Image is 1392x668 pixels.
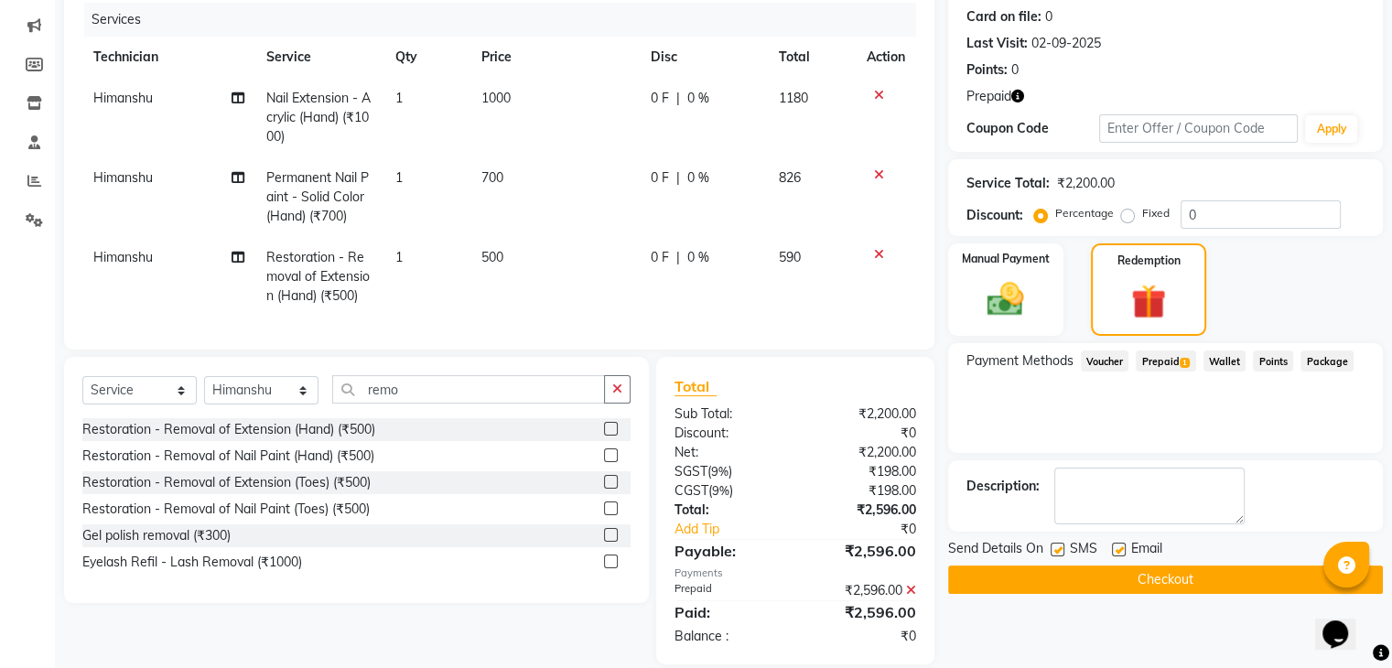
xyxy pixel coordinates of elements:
[82,37,254,78] th: Technician
[948,566,1383,594] button: Checkout
[481,249,503,265] span: 500
[661,443,795,462] div: Net:
[687,248,709,267] span: 0 %
[1136,350,1195,372] span: Prepaid
[93,249,153,265] span: Himanshu
[82,526,231,545] div: Gel polish removal (₹300)
[1180,358,1190,369] span: 1
[265,249,369,304] span: Restoration - Removal of Extension (Hand) (₹500)
[1120,280,1177,323] img: _gift.svg
[966,351,1074,371] span: Payment Methods
[779,249,801,265] span: 590
[1315,595,1374,650] iframe: chat widget
[768,37,855,78] th: Total
[661,601,795,623] div: Paid:
[1253,350,1293,372] span: Points
[265,169,368,224] span: Permanent Nail Paint - Solid Color (Hand) (₹700)
[795,424,930,443] div: ₹0
[948,539,1043,562] span: Send Details On
[1117,253,1181,269] label: Redemption
[93,90,153,106] span: Himanshu
[1045,7,1052,27] div: 0
[82,473,371,492] div: Restoration - Removal of Extension (Toes) (₹500)
[481,90,511,106] span: 1000
[674,377,717,396] span: Total
[82,447,374,466] div: Restoration - Removal of Nail Paint (Hand) (₹500)
[976,278,1035,320] img: _cash.svg
[674,566,916,581] div: Payments
[966,119,1099,138] div: Coupon Code
[395,169,403,186] span: 1
[1057,174,1115,193] div: ₹2,200.00
[661,520,817,539] a: Add Tip
[795,540,930,562] div: ₹2,596.00
[966,7,1041,27] div: Card on file:
[966,206,1023,225] div: Discount:
[676,248,680,267] span: |
[661,481,795,501] div: ( )
[966,174,1050,193] div: Service Total:
[1131,539,1162,562] span: Email
[687,168,709,188] span: 0 %
[82,553,302,572] div: Eyelash Refil - Lash Removal (₹1000)
[1142,205,1170,221] label: Fixed
[795,601,930,623] div: ₹2,596.00
[795,462,930,481] div: ₹198.00
[481,169,503,186] span: 700
[966,34,1028,53] div: Last Visit:
[82,420,375,439] div: Restoration - Removal of Extension (Hand) (₹500)
[254,37,384,78] th: Service
[661,501,795,520] div: Total:
[1070,539,1097,562] span: SMS
[1055,205,1114,221] label: Percentage
[817,520,929,539] div: ₹0
[712,483,729,498] span: 9%
[795,501,930,520] div: ₹2,596.00
[962,251,1050,267] label: Manual Payment
[1031,34,1101,53] div: 02-09-2025
[93,169,153,186] span: Himanshu
[395,90,403,106] span: 1
[84,3,930,37] div: Services
[661,540,795,562] div: Payable:
[82,500,370,519] div: Restoration - Removal of Nail Paint (Toes) (₹500)
[661,462,795,481] div: ( )
[779,90,808,106] span: 1180
[711,464,728,479] span: 9%
[687,89,709,108] span: 0 %
[1081,350,1129,372] span: Voucher
[1300,350,1354,372] span: Package
[674,463,707,479] span: SGST
[795,627,930,646] div: ₹0
[661,404,795,424] div: Sub Total:
[1011,60,1019,80] div: 0
[795,443,930,462] div: ₹2,200.00
[651,168,669,188] span: 0 F
[265,90,370,145] span: Nail Extension - Acrylic (Hand) (₹1000)
[661,581,795,600] div: Prepaid
[1099,114,1299,143] input: Enter Offer / Coupon Code
[651,248,669,267] span: 0 F
[651,89,669,108] span: 0 F
[966,60,1008,80] div: Points:
[674,482,708,499] span: CGST
[661,424,795,443] div: Discount:
[640,37,769,78] th: Disc
[384,37,470,78] th: Qty
[470,37,639,78] th: Price
[795,581,930,600] div: ₹2,596.00
[795,404,930,424] div: ₹2,200.00
[395,249,403,265] span: 1
[332,375,605,404] input: Search or Scan
[966,477,1040,496] div: Description:
[779,169,801,186] span: 826
[1305,115,1357,143] button: Apply
[1203,350,1246,372] span: Wallet
[676,168,680,188] span: |
[856,37,916,78] th: Action
[966,87,1011,106] span: Prepaid
[676,89,680,108] span: |
[661,627,795,646] div: Balance :
[795,481,930,501] div: ₹198.00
